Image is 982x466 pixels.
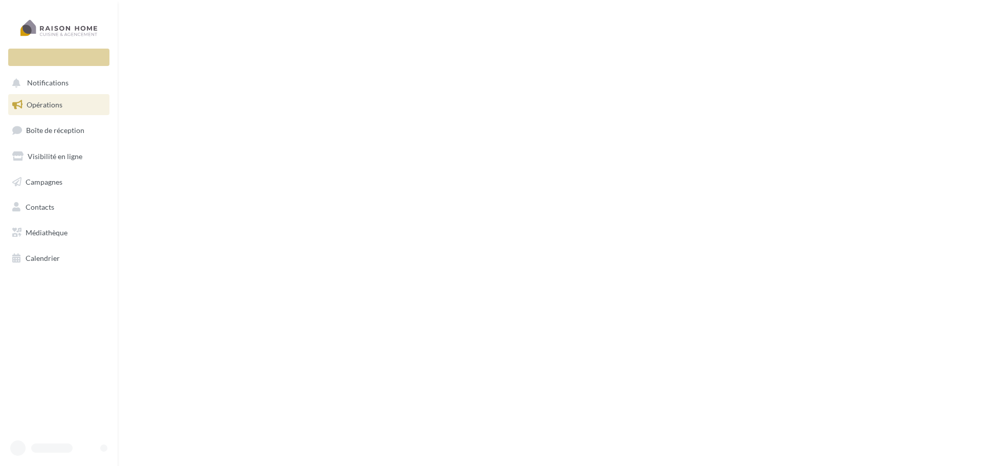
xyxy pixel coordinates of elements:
span: Campagnes [26,177,62,186]
span: Opérations [27,100,62,109]
span: Calendrier [26,254,60,262]
span: Contacts [26,203,54,211]
span: Boîte de réception [26,126,84,135]
a: Opérations [6,94,111,116]
div: Nouvelle campagne [8,49,109,66]
a: Boîte de réception [6,119,111,141]
a: Médiathèque [6,222,111,243]
span: Médiathèque [26,228,68,237]
span: Notifications [27,79,69,87]
a: Contacts [6,196,111,218]
a: Campagnes [6,171,111,193]
a: Visibilité en ligne [6,146,111,167]
a: Calendrier [6,248,111,269]
span: Visibilité en ligne [28,152,82,161]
